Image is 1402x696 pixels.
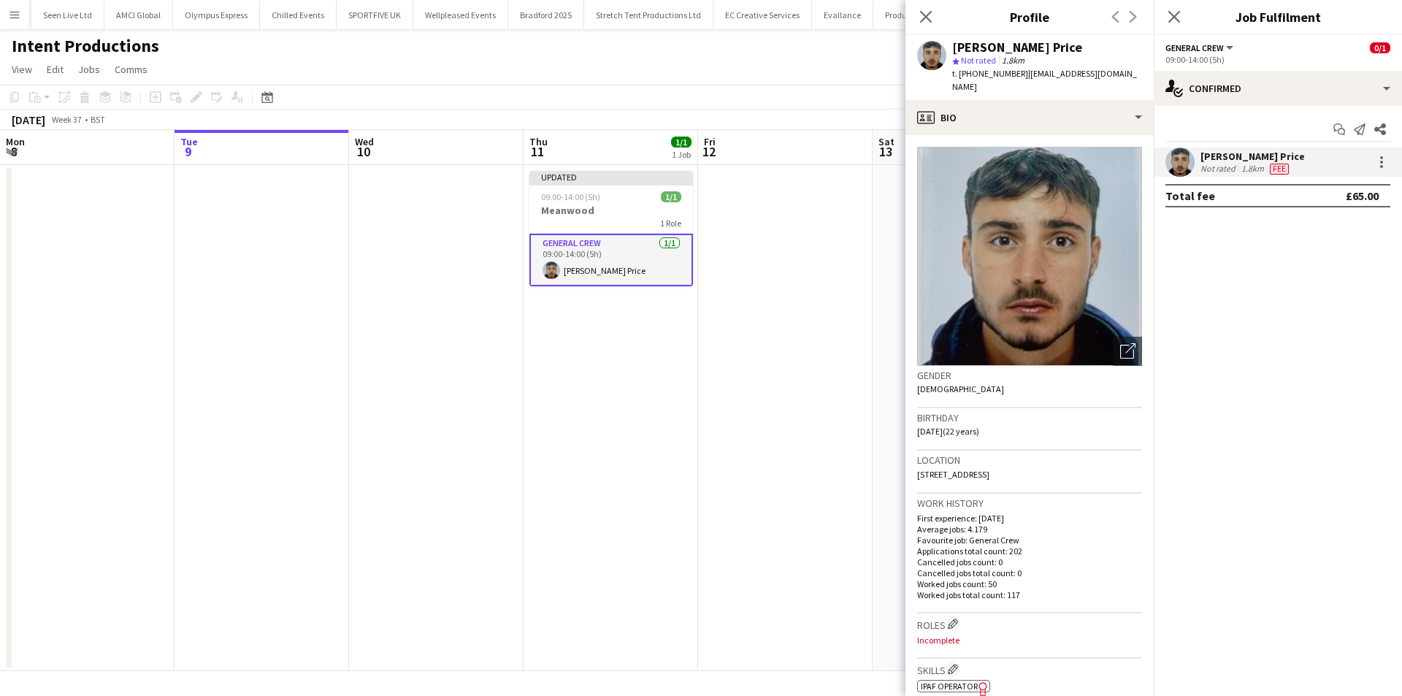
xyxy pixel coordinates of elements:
span: Comms [115,63,148,76]
span: 13 [876,143,895,160]
span: 10 [353,143,374,160]
span: Not rated [961,55,996,66]
p: Worked jobs count: 50 [917,578,1142,589]
div: Open photos pop-in [1113,337,1142,366]
p: Average jobs: 4.179 [917,524,1142,535]
span: View [12,63,32,76]
span: 8 [4,143,25,160]
h3: Roles [917,616,1142,632]
span: Wed [355,135,374,148]
p: First experience: [DATE] [917,513,1142,524]
span: Thu [529,135,548,148]
span: Week 37 [48,114,85,125]
div: £65.00 [1346,188,1379,203]
h3: Birthday [917,411,1142,424]
a: View [6,60,38,79]
div: Total fee [1165,188,1215,203]
button: AMCI Global [104,1,173,29]
img: Crew avatar or photo [917,147,1142,366]
h3: Job Fulfilment [1154,7,1402,26]
button: Chilled Events [260,1,337,29]
span: 1/1 [671,137,692,148]
p: Cancelled jobs total count: 0 [917,567,1142,578]
div: Crew has different fees then in role [1267,163,1292,175]
div: Updated [529,171,693,183]
h3: Work history [917,497,1142,510]
div: 09:00-14:00 (5h) [1165,54,1390,65]
button: SPORTFIVE UK [337,1,413,29]
div: [PERSON_NAME] Price [1200,150,1305,163]
p: Cancelled jobs count: 0 [917,557,1142,567]
span: | [EMAIL_ADDRESS][DOMAIN_NAME] [952,68,1137,92]
span: IPAF Operator [921,681,978,692]
div: [DATE] [12,112,45,127]
span: Jobs [78,63,100,76]
button: Evallance [812,1,873,29]
span: 09:00-14:00 (5h) [541,191,600,202]
span: 9 [178,143,198,160]
p: Applications total count: 202 [917,546,1142,557]
h3: Skills [917,662,1142,677]
div: 1.8km [1238,163,1267,175]
div: Confirmed [1154,71,1402,106]
span: General Crew [1165,42,1224,53]
h3: Gender [917,369,1142,382]
span: 0/1 [1370,42,1390,53]
h1: Intent Productions [12,35,159,57]
h3: Location [917,454,1142,467]
span: [DEMOGRAPHIC_DATA] [917,383,1004,394]
button: General Crew [1165,42,1236,53]
button: Bradford 2025 [508,1,584,29]
span: t. [PHONE_NUMBER] [952,68,1028,79]
span: 11 [527,143,548,160]
button: Seen Live Ltd [31,1,104,29]
app-job-card: Updated09:00-14:00 (5h)1/1Meanwood1 RoleGeneral Crew1/109:00-14:00 (5h)[PERSON_NAME] Price [529,171,693,286]
button: Olympus Express [173,1,260,29]
span: Mon [6,135,25,148]
div: Bio [905,100,1154,135]
span: 1.8km [999,55,1027,66]
span: Edit [47,63,64,76]
p: Incomplete [917,635,1142,646]
span: Fee [1270,164,1289,175]
div: [PERSON_NAME] Price [952,41,1082,54]
button: Wellpleased Events [413,1,508,29]
span: 1 Role [660,218,681,229]
div: 1 Job [672,149,691,160]
app-card-role: General Crew1/109:00-14:00 (5h)[PERSON_NAME] Price [529,234,693,286]
span: Fri [704,135,716,148]
button: Production North [873,1,961,29]
span: [STREET_ADDRESS] [917,469,989,480]
span: Sat [878,135,895,148]
a: Jobs [72,60,106,79]
span: 1/1 [661,191,681,202]
button: EC Creative Services [713,1,812,29]
h3: Meanwood [529,204,693,217]
span: Tue [180,135,198,148]
a: Comms [109,60,153,79]
h3: Profile [905,7,1154,26]
a: Edit [41,60,69,79]
div: BST [91,114,105,125]
span: 12 [702,143,716,160]
p: Worked jobs total count: 117 [917,589,1142,600]
span: [DATE] (22 years) [917,426,979,437]
button: Stretch Tent Productions Ltd [584,1,713,29]
p: Favourite job: General Crew [917,535,1142,546]
div: Not rated [1200,163,1238,175]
